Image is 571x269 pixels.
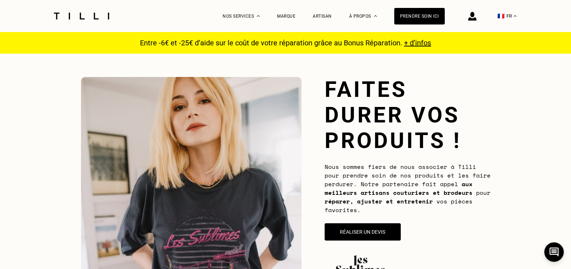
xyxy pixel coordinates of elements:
[374,15,377,17] img: Menu déroulant à propos
[497,13,505,19] span: 🇫🇷
[313,14,332,19] a: Artisan
[325,197,433,206] b: réparer, ajuster et entretenir
[136,39,435,47] p: Entre -6€ et -25€ d’aide sur le coût de votre réparation grâce au Bonus Réparation.
[468,12,476,21] img: icône connexion
[277,14,295,19] a: Marque
[325,223,401,241] button: Réaliser un devis
[325,180,473,197] b: aux meilleurs artisans couturiers et brodeurs
[514,15,517,17] img: menu déroulant
[325,162,491,214] span: Nous sommes fiers de nous associer à Tilli pour prendre soin de nos produits et les faire perdure...
[51,13,112,19] img: Logo du service de couturière Tilli
[257,15,260,17] img: Menu déroulant
[394,8,445,24] a: Prendre soin ici
[325,77,491,153] h1: Faites durer vos produits !
[404,39,431,47] a: + d’infos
